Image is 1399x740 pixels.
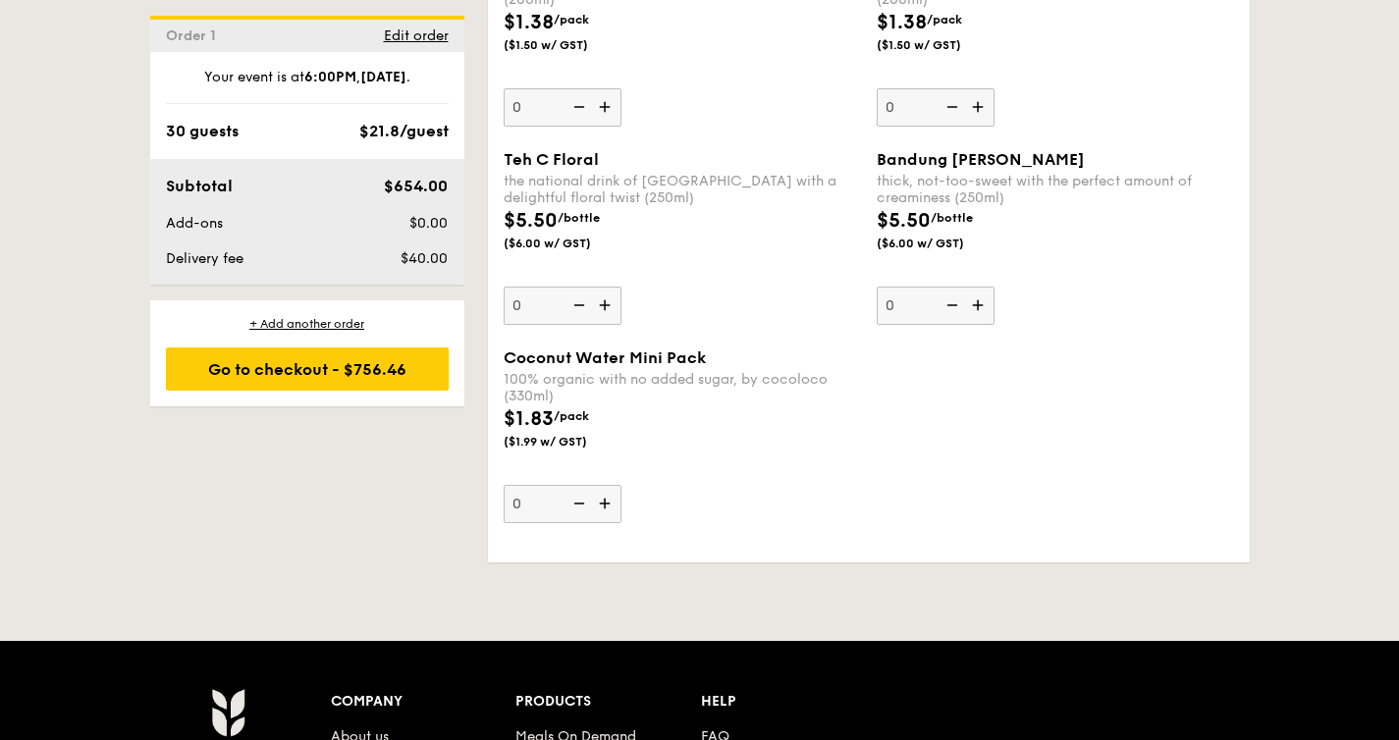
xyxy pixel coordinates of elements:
[166,120,239,143] div: 30 guests
[211,688,245,737] img: AYc88T3wAAAABJRU5ErkJggg==
[504,11,554,34] span: $1.38
[877,37,1010,53] span: ($1.50 w/ GST)
[965,287,995,324] img: icon-add.58712e84.svg
[701,688,887,715] div: Help
[515,688,701,715] div: Products
[592,88,621,126] img: icon-add.58712e84.svg
[359,120,449,143] div: $21.8/guest
[592,287,621,324] img: icon-add.58712e84.svg
[166,250,243,267] span: Delivery fee
[360,69,406,85] strong: [DATE]
[563,485,592,522] img: icon-reduce.1d2dbef1.svg
[384,27,449,44] span: Edit order
[965,88,995,126] img: icon-add.58712e84.svg
[166,316,449,332] div: + Add another order
[936,88,965,126] img: icon-reduce.1d2dbef1.svg
[384,177,448,195] span: $654.00
[877,88,995,127] input: Coffee Oat Milk Mini Pack, by Oatside(200ml)$1.38/pack($1.50 w/ GST)
[877,11,927,34] span: $1.38
[166,215,223,232] span: Add-ons
[504,209,558,233] span: $5.50
[877,236,1010,251] span: ($6.00 w/ GST)
[554,13,589,26] span: /pack
[936,287,965,324] img: icon-reduce.1d2dbef1.svg
[504,407,554,431] span: $1.83
[504,348,706,367] span: Coconut Water Mini Pack
[504,434,637,449] span: ($1.99 w/ GST)
[504,37,637,53] span: ($1.50 w/ GST)
[166,27,224,44] span: Order 1
[331,688,516,715] div: Company
[563,88,592,126] img: icon-reduce.1d2dbef1.svg
[166,68,449,104] div: Your event is at , .
[504,287,621,325] input: Teh C Floralthe national drink of [GEOGRAPHIC_DATA] with a delightful floral twist (250ml)$5.50/b...
[304,69,356,85] strong: 6:00PM
[166,177,233,195] span: Subtotal
[592,485,621,522] img: icon-add.58712e84.svg
[558,211,600,225] span: /bottle
[504,485,621,523] input: Coconut Water Mini Pack100% organic with no added sugar, by cocoloco (330ml)$1.83/pack($1.99 w/ GST)
[554,409,589,423] span: /pack
[166,347,449,391] div: Go to checkout - $756.46
[504,88,621,127] input: Chocolate Oat Milk Mini Pack, by Oatside(200ml)$1.38/pack($1.50 w/ GST)
[504,150,599,169] span: Teh C Floral
[504,371,861,404] div: 100% organic with no added sugar, by cocoloco (330ml)
[409,215,448,232] span: $0.00
[877,287,995,325] input: Bandung [PERSON_NAME]thick, not-too-sweet with the perfect amount of creaminess (250ml)$5.50/bott...
[563,287,592,324] img: icon-reduce.1d2dbef1.svg
[877,150,1085,169] span: Bandung [PERSON_NAME]
[877,173,1234,206] div: thick, not-too-sweet with the perfect amount of creaminess (250ml)
[877,209,931,233] span: $5.50
[931,211,973,225] span: /bottle
[504,236,637,251] span: ($6.00 w/ GST)
[504,173,861,206] div: the national drink of [GEOGRAPHIC_DATA] with a delightful floral twist (250ml)
[927,13,962,26] span: /pack
[401,250,448,267] span: $40.00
